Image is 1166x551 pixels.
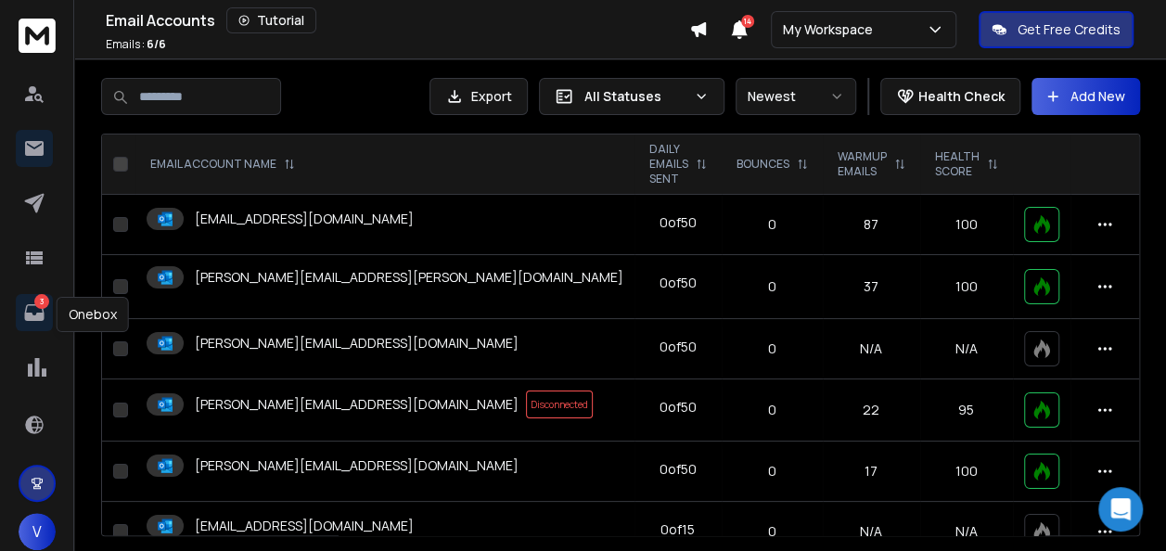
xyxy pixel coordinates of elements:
[660,520,695,539] div: 0 of 15
[660,460,697,479] div: 0 of 50
[147,36,166,52] span: 6 / 6
[741,15,754,28] span: 14
[823,195,920,255] td: 87
[526,391,593,418] span: Disconnected
[195,334,519,352] p: [PERSON_NAME][EMAIL_ADDRESS][DOMAIN_NAME]
[19,513,56,550] button: V
[920,442,1013,502] td: 100
[823,255,920,319] td: 37
[823,319,920,379] td: N/A
[106,7,689,33] div: Email Accounts
[195,268,623,287] p: [PERSON_NAME][EMAIL_ADDRESS][PERSON_NAME][DOMAIN_NAME]
[150,157,295,172] div: EMAIL ACCOUNT NAME
[931,340,1002,358] p: N/A
[1018,20,1121,39] p: Get Free Credits
[226,7,316,33] button: Tutorial
[920,379,1013,442] td: 95
[1098,487,1143,532] div: Open Intercom Messenger
[57,297,129,332] div: Onebox
[823,379,920,442] td: 22
[935,149,980,179] p: HEALTH SCORE
[783,20,880,39] p: My Workspace
[16,294,53,331] a: 3
[736,78,856,115] button: Newest
[920,195,1013,255] td: 100
[733,215,812,234] p: 0
[918,87,1005,106] p: Health Check
[737,157,789,172] p: BOUNCES
[649,142,688,186] p: DAILY EMAILS SENT
[880,78,1020,115] button: Health Check
[920,255,1013,319] td: 100
[429,78,528,115] button: Export
[195,395,519,414] p: [PERSON_NAME][EMAIL_ADDRESS][DOMAIN_NAME]
[733,401,812,419] p: 0
[733,277,812,296] p: 0
[584,87,686,106] p: All Statuses
[838,149,887,179] p: WARMUP EMAILS
[931,522,1002,541] p: N/A
[660,213,697,232] div: 0 of 50
[733,340,812,358] p: 0
[660,398,697,416] div: 0 of 50
[106,37,166,52] p: Emails :
[34,294,49,309] p: 3
[733,462,812,481] p: 0
[979,11,1134,48] button: Get Free Credits
[195,517,414,535] p: [EMAIL_ADDRESS][DOMAIN_NAME]
[660,338,697,356] div: 0 of 50
[195,456,519,475] p: [PERSON_NAME][EMAIL_ADDRESS][DOMAIN_NAME]
[823,442,920,502] td: 17
[660,274,697,292] div: 0 of 50
[733,522,812,541] p: 0
[1031,78,1140,115] button: Add New
[195,210,414,228] p: [EMAIL_ADDRESS][DOMAIN_NAME]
